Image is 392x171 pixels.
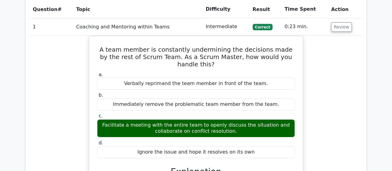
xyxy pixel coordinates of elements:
[30,18,74,35] td: 1
[329,1,362,18] th: Action
[99,113,103,119] span: c.
[250,1,282,18] th: Result
[96,46,296,68] h5: A team member is constantly undermining the decisions made by the rest of Scrum Team. As a Scrum ...
[74,1,203,18] th: Topic
[99,140,103,146] span: d.
[203,18,250,35] td: Intermediate
[97,146,295,158] div: Ignore the issue and hope it resolves on its own
[331,22,352,32] button: Review
[74,18,203,35] td: Coaching and Mentoring within Teams
[30,1,74,18] th: #
[97,119,295,138] div: Facilitate a meeting with the entire team to openly discuss the situation and collaborate on conf...
[97,99,295,110] div: Immediately remove the problematic team member from the team.
[282,18,329,35] td: 0:23 min.
[33,6,58,12] span: Question
[99,72,103,77] span: a.
[282,1,329,18] th: Time Spent
[253,24,273,30] span: Correct
[99,92,103,98] span: b.
[97,78,295,90] div: Verbally reprimand the team member in front of the team.
[203,1,250,18] th: Difficulty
